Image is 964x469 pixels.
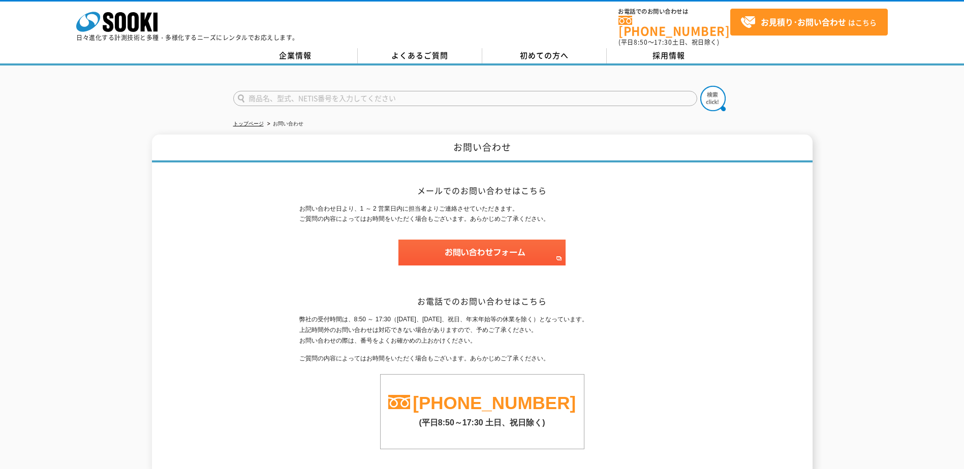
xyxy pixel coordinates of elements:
span: はこちら [740,15,877,30]
p: ご質問の内容によってはお時間をいただく場合もございます。あらかじめご了承ください。 [299,353,665,364]
p: 弊社の受付時間は、8:50 ～ 17:30（[DATE]、[DATE]、祝日、年末年始等の休業を除く）となっています。 上記時間外のお問い合わせは対応できない場合がありますので、予めご了承くださ... [299,314,665,346]
a: 初めての方へ [482,48,607,63]
a: お見積り･お問い合わせはこちら [730,9,888,36]
a: お問い合わせフォーム [398,256,566,263]
span: 8:50 [634,38,648,47]
span: 初めての方へ [520,50,569,61]
p: お問い合わせ日より、1 ～ 2 営業日内に担当者よりご連絡させていただきます。 ご質問の内容によってはお時間をいただく場合もございます。あらかじめご了承ください。 [299,204,665,225]
input: 商品名、型式、NETIS番号を入力してください [233,91,697,106]
a: トップページ [233,121,264,126]
span: 17:30 [654,38,672,47]
img: お問い合わせフォーム [398,240,566,265]
h2: メールでのお問い合わせはこちら [299,185,665,196]
h1: お問い合わせ [152,135,813,162]
li: お問い合わせ [265,119,303,129]
strong: お見積り･お問い合わせ [761,16,846,28]
img: btn_search.png [700,86,726,111]
a: よくあるご質問 [358,48,482,63]
p: 日々進化する計測技術と多種・多様化するニーズにレンタルでお応えします。 [76,35,299,41]
a: [PHONE_NUMBER] [618,16,730,37]
a: [PHONE_NUMBER] [413,393,576,413]
span: (平日 ～ 土日、祝日除く) [618,38,719,47]
p: (平日8:50～17:30 土日、祝日除く) [381,413,584,428]
a: 企業情報 [233,48,358,63]
h2: お電話でのお問い合わせはこちら [299,296,665,307]
span: お電話でのお問い合わせは [618,9,730,15]
a: 採用情報 [607,48,731,63]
